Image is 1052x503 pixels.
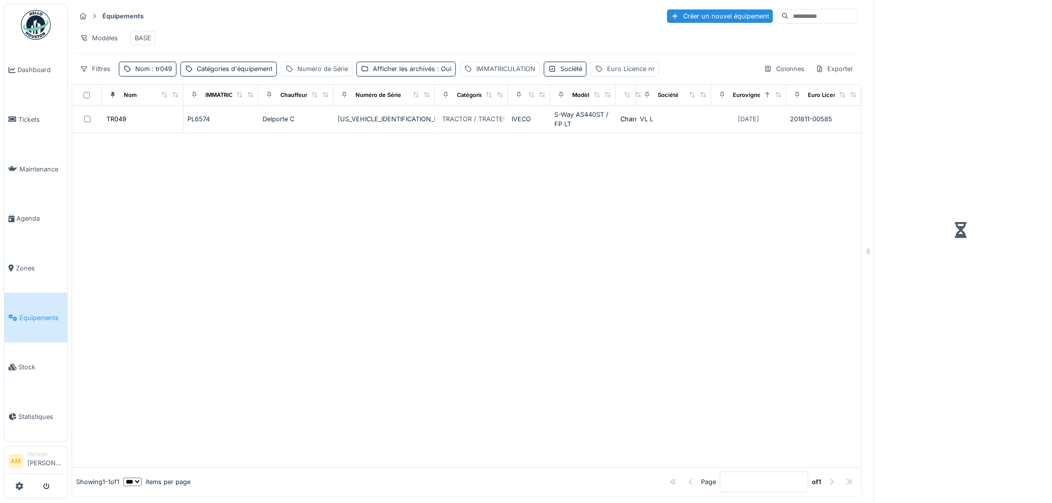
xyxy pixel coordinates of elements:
[701,477,716,487] div: Page
[17,65,63,75] span: Dashboard
[808,91,851,99] div: Euro Licence nr
[106,114,126,124] div: TR049
[4,45,67,95] a: Dashboard
[812,477,822,487] strong: of 1
[16,263,63,273] span: Zones
[640,114,707,124] div: VL L
[18,115,63,124] span: Tickets
[21,10,51,40] img: Badge_color-CXgf-gQk.svg
[738,114,760,124] div: [DATE]
[123,477,190,487] div: items per page
[16,214,63,223] span: Agenda
[297,64,348,74] div: Numéro de Série
[205,91,257,99] div: IMMATRICULATION
[197,64,272,74] div: Catégories d'équipement
[18,362,63,372] span: Stock
[4,194,67,244] a: Agenda
[4,293,67,342] a: Équipements
[27,450,63,458] div: Manager
[135,33,151,43] div: BASE
[554,110,612,129] div: S-Way AS440ST / FP LT
[18,412,63,421] span: Statistiques
[8,450,63,474] a: AM Manager[PERSON_NAME]
[760,62,809,76] div: Colonnes
[442,114,512,124] div: TRACTOR / TRACTEUR
[620,114,643,124] div: Charroi
[19,165,63,174] span: Maintenance
[124,91,137,99] div: Nom
[187,114,255,124] div: PL6574
[98,11,148,21] strong: Équipements
[76,31,122,45] div: Modèles
[4,342,67,392] a: Stock
[338,114,432,124] div: [US_VEHICLE_IDENTIFICATION_NUMBER]
[263,114,330,124] div: Delporte C
[4,144,67,194] a: Maintenance
[135,64,172,74] div: Nom
[76,477,119,487] div: Showing 1 - 1 of 1
[76,62,115,76] div: Filtres
[658,91,679,99] div: Société
[607,64,655,74] div: Euro Licence nr
[435,65,451,73] span: : Oui
[572,91,593,99] div: Modèle
[476,64,535,74] div: IMMATRICULATION
[560,64,582,74] div: Société
[733,91,806,99] div: Eurovignette valide jusque
[27,450,63,472] li: [PERSON_NAME]
[790,114,858,124] div: 201811-00585
[280,91,332,99] div: Chauffeur principal
[4,392,67,442] a: Statistiques
[4,95,67,145] a: Tickets
[355,91,401,99] div: Numéro de Série
[8,454,23,469] li: AM
[150,65,172,73] span: : tr049
[373,64,451,74] div: Afficher les archivés
[457,91,526,99] div: Catégories d'équipement
[667,9,773,23] div: Créer un nouvel équipement
[19,313,63,323] span: Équipements
[4,244,67,293] a: Zones
[512,114,547,124] div: IVECO
[811,62,858,76] div: Exporter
